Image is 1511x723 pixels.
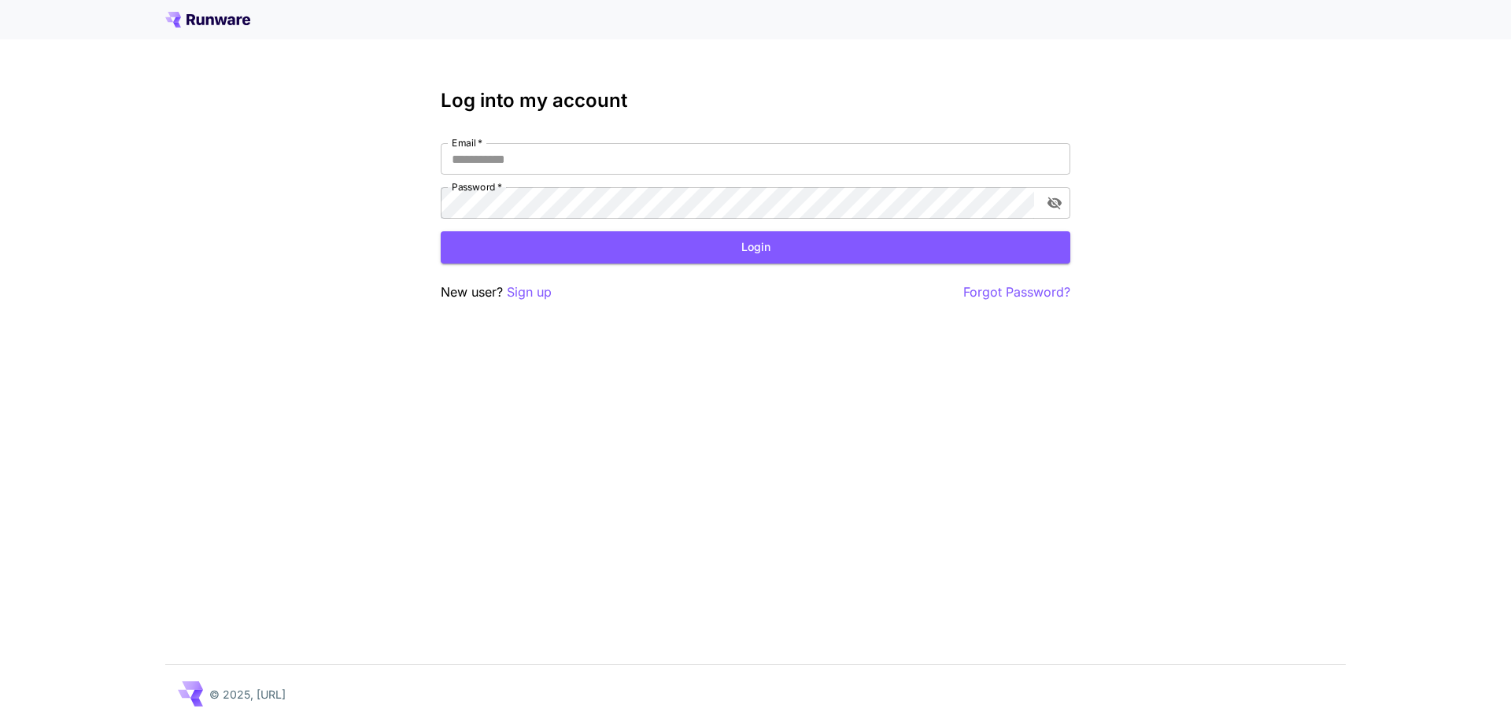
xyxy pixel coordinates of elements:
[441,90,1070,112] h3: Log into my account
[1040,189,1069,217] button: toggle password visibility
[963,282,1070,302] button: Forgot Password?
[441,282,552,302] p: New user?
[507,282,552,302] button: Sign up
[452,136,482,149] label: Email
[441,231,1070,264] button: Login
[209,686,286,703] p: © 2025, [URL]
[452,180,502,194] label: Password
